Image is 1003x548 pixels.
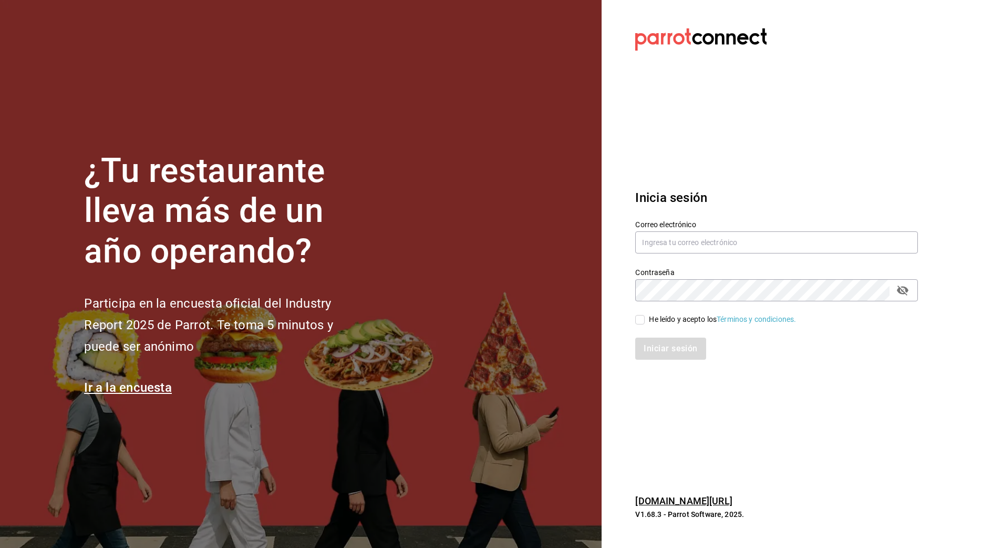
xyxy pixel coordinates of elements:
[649,314,796,325] div: He leído y acepto los
[717,315,796,323] a: Términos y condiciones.
[635,509,918,520] p: V1.68.3 - Parrot Software, 2025.
[635,231,918,253] input: Ingresa tu correo electrónico
[635,188,918,207] h3: Inicia sesión
[894,281,912,299] button: passwordField
[635,268,918,276] label: Contraseña
[84,293,368,357] h2: Participa en la encuesta oficial del Industry Report 2025 de Parrot. Te toma 5 minutos y puede se...
[635,220,918,228] label: Correo electrónico
[84,380,172,395] a: Ir a la encuesta
[84,151,368,272] h1: ¿Tu restaurante lleva más de un año operando?
[635,495,732,506] a: [DOMAIN_NAME][URL]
